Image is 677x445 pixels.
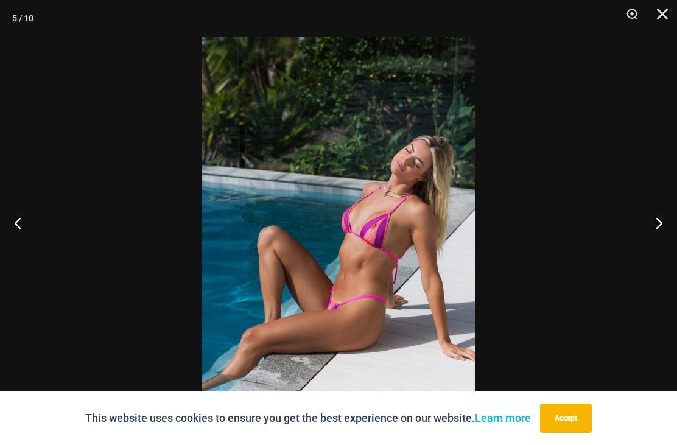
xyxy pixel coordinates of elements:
button: Accept [540,404,592,433]
div: 5 / 10 [12,9,33,27]
p: This website uses cookies to ensure you get the best experience on our website. [85,409,531,427]
button: Next [631,192,677,253]
a: Learn more [475,412,531,424]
